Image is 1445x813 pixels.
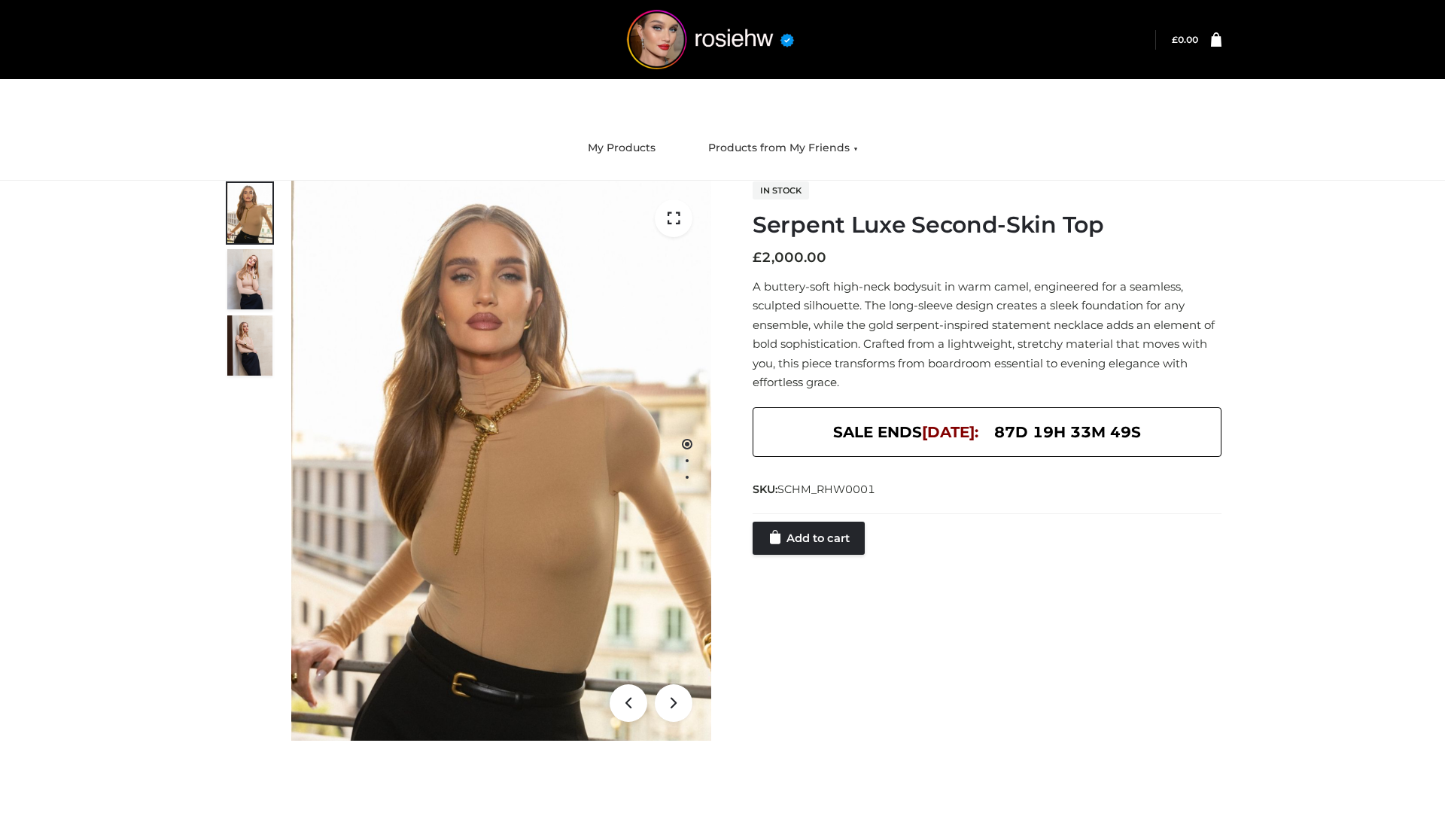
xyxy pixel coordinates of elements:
a: £0.00 [1172,34,1198,45]
bdi: 0.00 [1172,34,1198,45]
bdi: 2,000.00 [753,249,826,266]
h1: Serpent Luxe Second-Skin Top [753,212,1221,239]
span: [DATE]: [922,423,978,441]
span: SKU: [753,480,877,498]
span: 87d 19h 33m 49s [994,419,1141,445]
div: SALE ENDS [753,407,1221,457]
span: SCHM_RHW0001 [777,483,875,496]
a: My Products [576,132,667,165]
p: A buttery-soft high-neck bodysuit in warm camel, engineered for a seamless, sculpted silhouette. ... [753,277,1221,392]
img: Serpent Luxe Second-Skin Top [291,181,711,741]
img: rosiehw [598,10,823,69]
span: In stock [753,181,809,199]
span: £ [753,249,762,266]
img: Screenshot-2024-10-29-at-6.26.12%E2%80%AFPM.jpg [227,315,272,376]
a: Products from My Friends [697,132,869,165]
a: Add to cart [753,522,865,555]
span: £ [1172,34,1178,45]
img: Screenshot-2024-10-29-at-6.25.55%E2%80%AFPM.jpg [227,249,272,309]
img: Screenshot-2024-10-29-at-6.26.01%E2%80%AFPM.jpg [227,183,272,243]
